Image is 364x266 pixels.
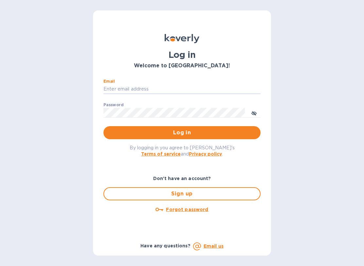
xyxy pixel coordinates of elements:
b: Have any questions? [140,243,191,248]
span: Sign up [109,190,255,198]
h1: Log in [103,50,261,60]
a: Privacy policy [189,151,222,157]
label: Password [103,103,123,107]
span: Log in [109,129,255,137]
a: Terms of service [141,151,181,157]
input: Enter email address [103,84,261,94]
button: Sign up [103,187,261,200]
span: By logging in you agree to [PERSON_NAME]'s and . [130,145,235,157]
h3: Welcome to [GEOGRAPHIC_DATA]! [103,63,261,69]
button: toggle password visibility [247,106,261,119]
label: Email [103,80,115,84]
u: Forgot password [166,207,208,212]
a: Email us [204,243,224,249]
img: Koverly [165,34,199,43]
button: Log in [103,126,261,139]
b: Don't have an account? [153,176,211,181]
